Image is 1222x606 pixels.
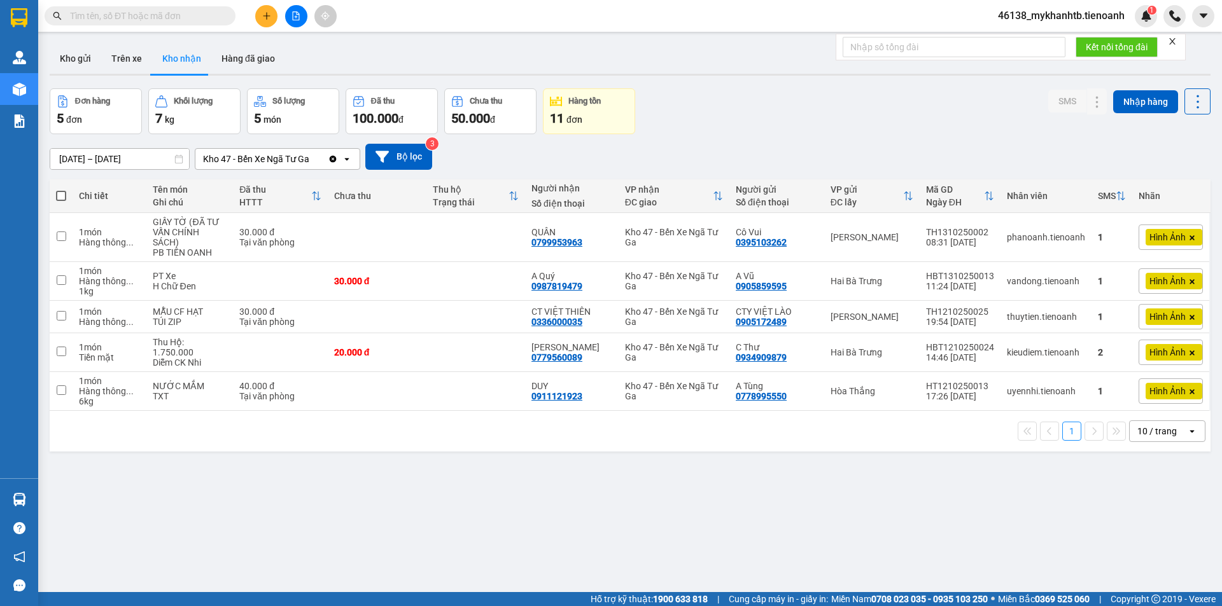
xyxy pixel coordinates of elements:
[531,391,582,401] div: 0911121923
[653,594,708,604] strong: 1900 633 818
[291,11,300,20] span: file-add
[433,184,509,195] div: Thu hộ
[736,184,818,195] div: Người gửi
[334,191,420,201] div: Chưa thu
[1076,37,1158,57] button: Kết nối tổng đài
[625,306,723,327] div: Kho 47 - Bến Xe Ngã Tư Ga
[153,217,227,247] div: GIẤY TỜ (ĐÃ TƯ VẤN CHÍNH SÁCH)
[79,227,140,237] div: 1 món
[153,306,227,317] div: MẪU CF HẠT
[1192,5,1214,27] button: caret-down
[233,179,328,213] th: Toggle SortBy
[531,227,612,237] div: QUÂN
[79,276,140,286] div: Hàng thông thường
[426,179,525,213] th: Toggle SortBy
[736,342,818,352] div: C Thư
[991,596,995,602] span: ⚪️
[70,9,220,23] input: Tìm tên, số ĐT hoặc mã đơn
[531,306,612,317] div: CT VIỆT THIÊN
[174,97,213,106] div: Khối lượng
[926,197,984,207] div: Ngày ĐH
[126,386,134,396] span: ...
[736,352,787,362] div: 0934909879
[470,97,502,106] div: Chưa thu
[1149,6,1154,15] span: 1
[153,357,227,368] div: Diễm CK Nhi
[239,184,311,195] div: Đã thu
[79,286,140,296] div: 1 kg
[285,5,307,27] button: file-add
[736,227,818,237] div: Cô Vui
[831,312,913,322] div: [PERSON_NAME]
[50,43,101,74] button: Kho gửi
[926,391,994,401] div: 17:26 [DATE]
[153,247,227,258] div: PB TIẾN OANH
[334,347,420,357] div: 20.000 đ
[1098,276,1126,286] div: 1
[239,237,321,247] div: Tại văn phòng
[568,97,601,106] div: Hàng tồn
[126,237,134,247] span: ...
[321,11,330,20] span: aim
[988,8,1135,24] span: 46138_mykhanhtb.tienoanh
[13,493,26,506] img: warehouse-icon
[831,276,913,286] div: Hai Bà Trưng
[831,347,913,357] div: Hai Bà Trưng
[11,8,27,27] img: logo-vxr
[625,197,713,207] div: ĐC giao
[254,111,261,126] span: 5
[717,592,719,606] span: |
[543,88,635,134] button: Hàng tồn11đơn
[13,51,26,64] img: warehouse-icon
[153,337,227,357] div: Thu Hộ: 1.750.000
[831,592,988,606] span: Miền Nam
[239,391,321,401] div: Tại văn phòng
[1007,386,1085,396] div: uyennhi.tienoanh
[729,592,828,606] span: Cung cấp máy in - giấy in:
[262,11,271,20] span: plus
[550,111,564,126] span: 11
[153,281,227,291] div: H Chữ Đen
[371,97,395,106] div: Đã thu
[926,227,994,237] div: TH1310250002
[79,352,140,362] div: Tiền mặt
[531,381,612,391] div: DUY
[1151,595,1160,603] span: copyright
[165,114,174,125] span: kg
[871,594,988,604] strong: 0708 023 035 - 0935 103 250
[566,114,582,125] span: đơn
[926,306,994,317] div: TH1210250025
[1149,231,1186,243] span: Hình Ảnh
[398,114,404,125] span: đ
[53,11,62,20] span: search
[79,237,140,247] div: Hàng thông thường
[239,306,321,317] div: 30.000 đ
[1149,275,1186,287] span: Hình Ảnh
[625,271,723,291] div: Kho 47 - Bến Xe Ngã Tư Ga
[311,153,312,165] input: Selected Kho 47 - Bến Xe Ngã Tư Ga.
[625,381,723,401] div: Kho 47 - Bến Xe Ngã Tư Ga
[591,592,708,606] span: Hỗ trợ kỹ thuật:
[1035,594,1090,604] strong: 0369 525 060
[153,317,227,327] div: TÚI ZIP
[1048,90,1086,113] button: SMS
[531,237,582,247] div: 0799953963
[831,232,913,242] div: [PERSON_NAME]
[79,376,140,386] div: 1 món
[625,227,723,247] div: Kho 47 - Bến Xe Ngã Tư Ga
[926,271,994,281] div: HBT1310250013
[239,227,321,237] div: 30.000 đ
[13,579,25,591] span: message
[50,149,189,169] input: Select a date range.
[272,97,305,106] div: Số lượng
[1148,6,1156,15] sup: 1
[79,306,140,317] div: 1 món
[1092,179,1132,213] th: Toggle SortBy
[619,179,729,213] th: Toggle SortBy
[926,342,994,352] div: HBT1210250024
[353,111,398,126] span: 100.000
[79,396,140,406] div: 6 kg
[153,391,227,401] div: TXT
[824,179,920,213] th: Toggle SortBy
[126,317,134,327] span: ...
